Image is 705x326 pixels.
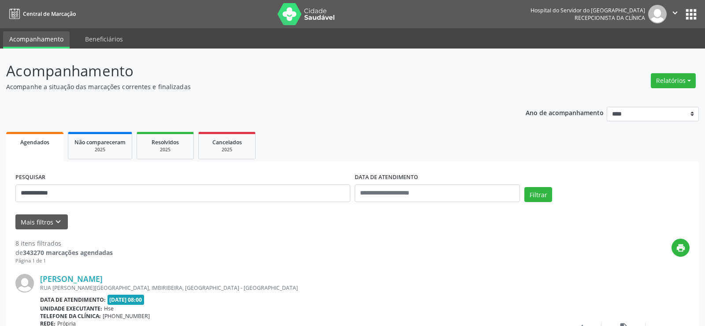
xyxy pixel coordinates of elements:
div: 2025 [143,146,187,153]
div: 2025 [205,146,249,153]
div: 8 itens filtrados [15,239,113,248]
i: keyboard_arrow_down [53,217,63,227]
span: Cancelados [212,139,242,146]
div: Página 1 de 1 [15,257,113,265]
a: Central de Marcação [6,7,76,21]
i: print [676,243,686,253]
i:  [670,8,680,18]
p: Acompanhe a situação das marcações correntes e finalizadas [6,82,491,91]
span: Recepcionista da clínica [575,14,645,22]
label: PESQUISAR [15,171,45,184]
p: Acompanhamento [6,60,491,82]
button: Mais filtroskeyboard_arrow_down [15,214,68,230]
div: RUA [PERSON_NAME][GEOGRAPHIC_DATA], IMBIRIBEIRA, [GEOGRAPHIC_DATA] - [GEOGRAPHIC_DATA] [40,284,557,292]
div: Hospital do Servidor do [GEOGRAPHIC_DATA] [531,7,645,14]
span: [DATE] 08:00 [108,295,145,305]
button: print [672,239,690,257]
span: Não compareceram [74,139,126,146]
button: Relatórios [651,73,696,88]
img: img [648,5,667,23]
span: Resolvidos [152,139,179,146]
strong: 343270 marcações agendadas [23,248,113,257]
b: Unidade executante: [40,305,102,312]
p: Ano de acompanhamento [526,107,604,118]
span: [PHONE_NUMBER] [103,312,150,320]
button:  [667,5,683,23]
img: img [15,274,34,292]
span: Central de Marcação [23,10,76,18]
a: Beneficiários [79,31,129,47]
a: Acompanhamento [3,31,70,49]
button: apps [683,7,699,22]
button: Filtrar [524,187,552,202]
b: Telefone da clínica: [40,312,101,320]
div: 2025 [74,146,126,153]
label: DATA DE ATENDIMENTO [355,171,418,184]
span: Agendados [20,139,49,146]
a: [PERSON_NAME] [40,274,103,284]
b: Data de atendimento: [40,296,106,304]
span: Hse [104,305,114,312]
div: de [15,248,113,257]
